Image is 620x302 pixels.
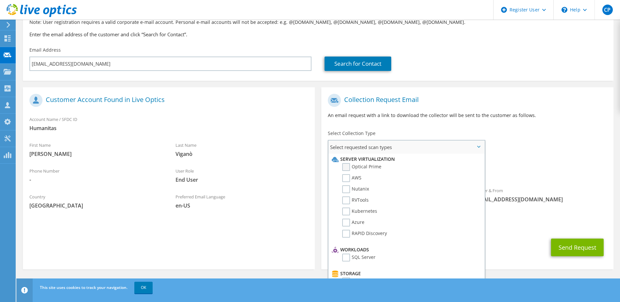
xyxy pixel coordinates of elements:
button: Send Request [551,239,604,256]
label: Kubernetes [342,208,377,215]
div: CC & Reply To [321,210,613,232]
label: Select Collection Type [328,130,376,137]
label: RVTools [342,196,369,204]
label: Optical Prime [342,163,381,171]
div: User Role [169,164,315,187]
span: Viganò [176,150,309,158]
svg: \n [561,7,567,13]
span: en-US [176,202,309,209]
span: - [29,176,162,183]
a: Search for Contact [325,57,391,71]
span: End User [176,176,309,183]
label: Nutanix [342,185,369,193]
span: Humanitas [29,125,308,132]
label: AWS [342,174,361,182]
li: Workloads [330,246,481,254]
div: Preferred Email Language [169,190,315,212]
h3: Enter the email address of the customer and click “Search for Contact”. [29,31,607,38]
span: [GEOGRAPHIC_DATA] [29,202,162,209]
span: Select requested scan types [328,141,484,154]
h1: Collection Request Email [328,94,603,107]
div: Country [23,190,169,212]
h1: Customer Account Found in Live Optics [29,94,305,107]
div: Account Name / SFDC ID [23,112,315,135]
span: [EMAIL_ADDRESS][DOMAIN_NAME] [474,196,607,203]
div: Last Name [169,138,315,161]
span: CP [602,5,613,15]
div: Phone Number [23,164,169,187]
div: Requested Collections [321,156,613,180]
label: RAPID Discovery [342,230,387,238]
span: [PERSON_NAME] [29,150,162,158]
label: SQL Server [342,254,376,261]
label: CLARiiON/VNX [342,277,383,285]
label: Email Address [29,47,61,53]
span: This site uses cookies to track your navigation. [40,285,127,290]
li: Storage [330,270,481,277]
div: To [321,184,467,206]
p: An email request with a link to download the collector will be sent to the customer as follows. [328,112,607,119]
label: Azure [342,219,364,226]
p: Note: User registration requires a valid corporate e-mail account. Personal e-mail accounts will ... [29,19,607,26]
div: First Name [23,138,169,161]
li: Server Virtualization [330,155,481,163]
a: OK [134,282,153,294]
div: Sender & From [467,184,613,206]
